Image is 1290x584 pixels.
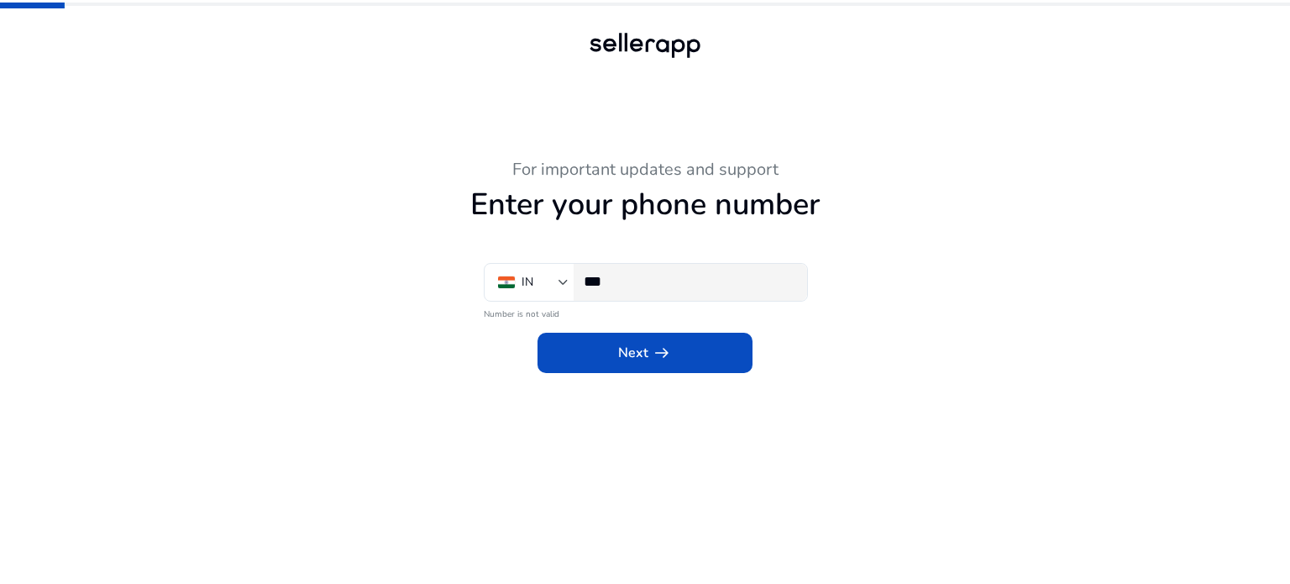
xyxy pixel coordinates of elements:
div: IN [522,273,533,292]
mat-error: Number is not valid [484,303,806,321]
h1: Enter your phone number [183,187,1107,223]
h3: For important updates and support [183,160,1107,180]
button: Nextarrow_right_alt [537,333,752,373]
span: arrow_right_alt [652,343,672,363]
span: Next [618,343,672,363]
